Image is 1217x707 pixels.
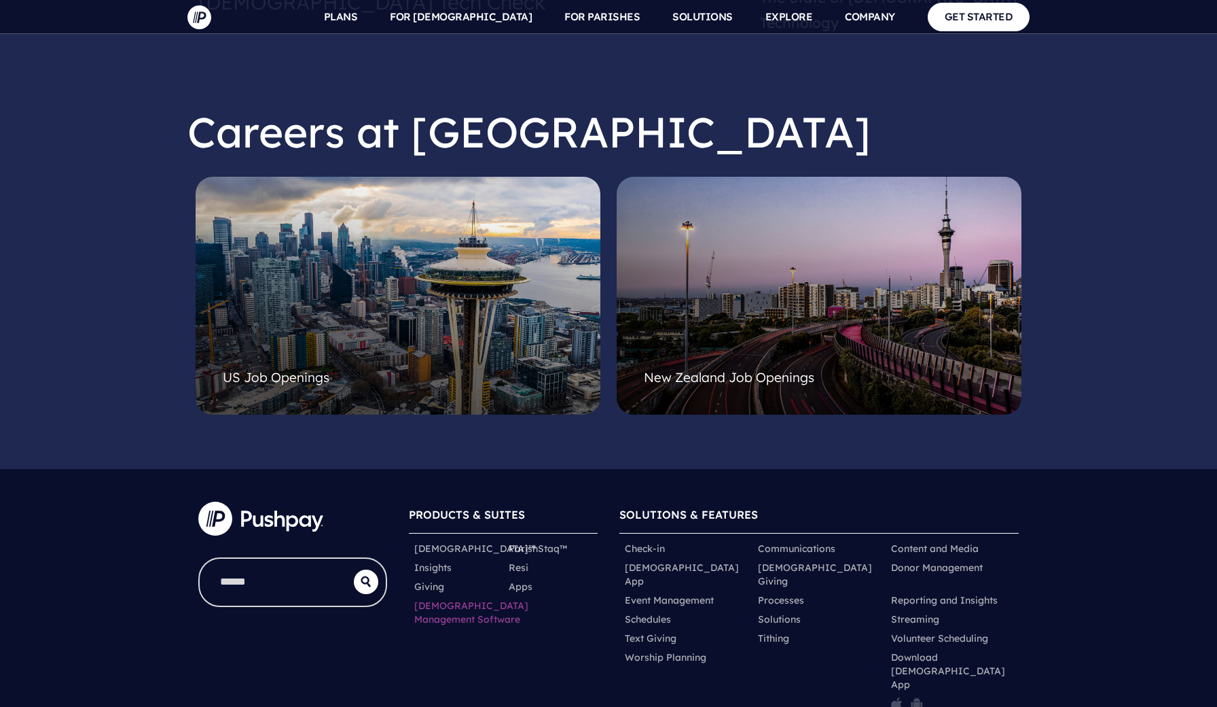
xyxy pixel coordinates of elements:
[891,561,983,574] a: Donor Management
[414,599,528,626] a: [DEMOGRAPHIC_DATA] Management Software
[409,502,598,534] h6: PRODUCTS & SUITES
[891,593,998,607] a: Reporting and Insights
[509,561,528,574] a: Resi
[187,96,1030,168] h2: Careers at [GEOGRAPHIC_DATA]
[619,502,1019,534] h6: SOLUTIONS & FEATURES
[509,580,532,593] a: Apps
[928,3,1030,31] a: GET STARTED
[414,580,444,593] a: Giving
[196,177,600,415] a: US Job Openings
[414,561,452,574] a: Insights
[758,593,804,607] a: Processes
[891,542,979,555] a: Content and Media
[625,613,671,626] a: Schedules
[625,632,676,645] a: Text Giving
[758,561,880,588] a: [DEMOGRAPHIC_DATA] Giving
[509,542,567,555] a: ParishStaq™
[891,632,988,645] a: Volunteer Scheduling
[758,613,801,626] a: Solutions
[414,542,536,555] a: [DEMOGRAPHIC_DATA]™
[625,593,714,607] a: Event Management
[891,613,939,626] a: Streaming
[223,369,329,385] span: US Job Openings
[625,542,665,555] a: Check-in
[625,651,706,664] a: Worship Planning
[625,561,747,588] a: [DEMOGRAPHIC_DATA] App
[758,542,835,555] a: Communications
[617,177,1021,415] a: New Zealand Job Openings
[644,369,814,385] span: New Zealand Job Openings
[758,632,789,645] a: Tithing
